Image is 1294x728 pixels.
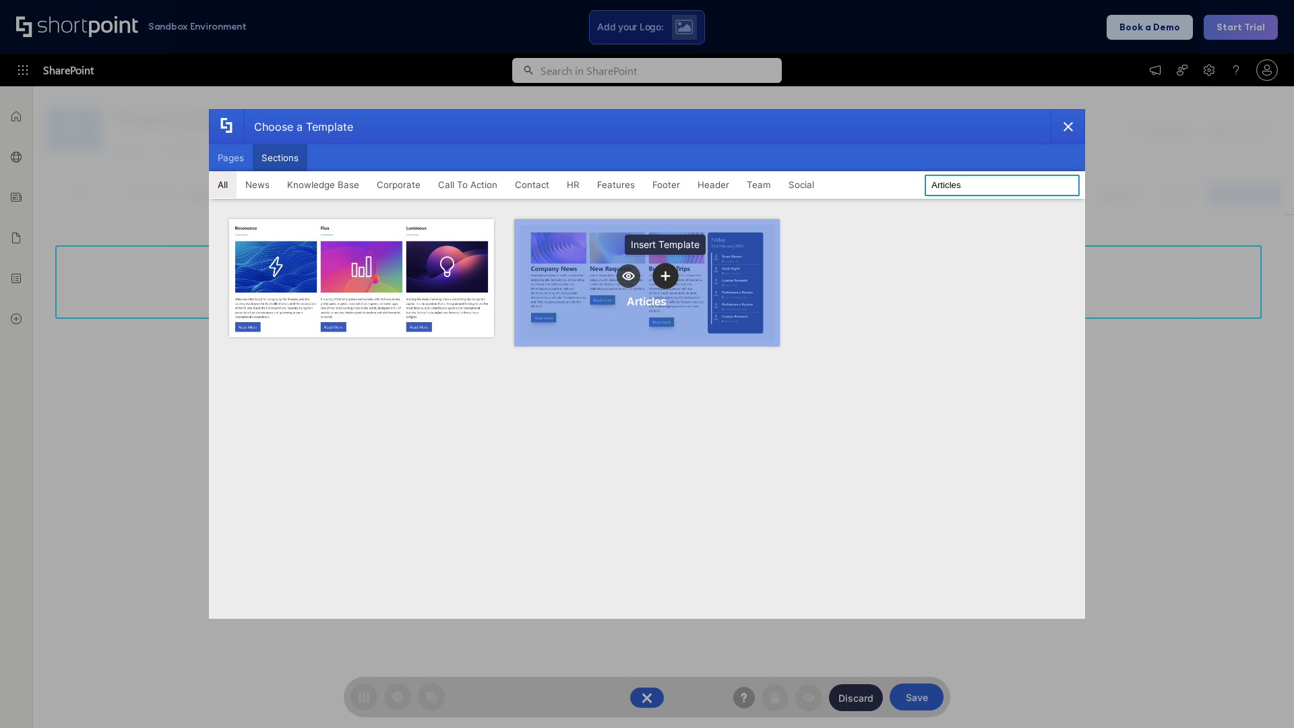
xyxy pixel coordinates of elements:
button: Sections [253,144,307,171]
button: Corporate [368,171,429,198]
div: Choose a Template [243,110,353,144]
button: Knowledge Base [278,171,368,198]
button: Social [780,171,823,198]
iframe: Chat Widget [1227,663,1294,728]
button: Call To Action [429,171,506,198]
input: Search [925,175,1080,196]
button: Footer [644,171,689,198]
button: All [209,171,237,198]
button: Features [588,171,644,198]
button: News [237,171,278,198]
button: HR [558,171,588,198]
button: Contact [506,171,558,198]
button: Pages [209,144,253,171]
button: Header [689,171,738,198]
button: Team [738,171,780,198]
div: Articles [627,295,667,308]
div: template selector [209,109,1085,619]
